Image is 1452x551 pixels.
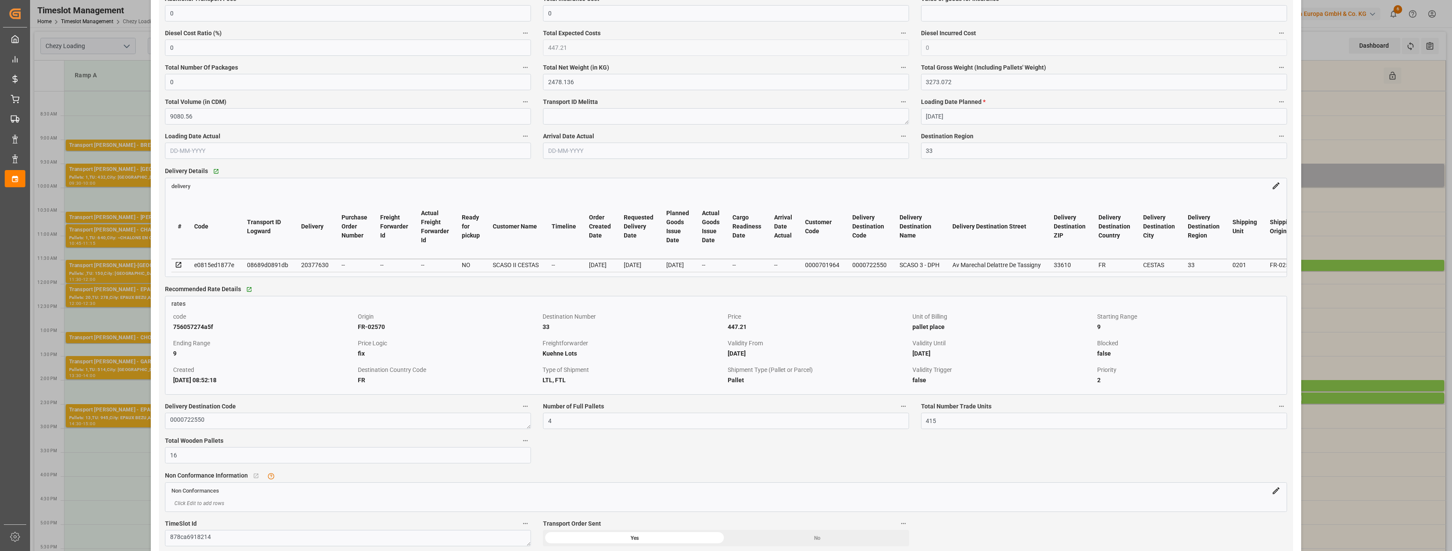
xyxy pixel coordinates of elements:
[900,260,940,270] div: SCASO 3 - DPH
[543,311,724,322] div: Destination Number
[415,195,455,259] th: Actual Freight Forwarder Id
[898,131,909,142] button: Arrival Date Actual
[898,96,909,107] button: Transport ID Melitta
[774,260,792,270] div: --
[520,401,531,412] button: Delivery Destination Code
[768,195,799,259] th: Arrival Date Actual
[921,63,1046,72] span: Total Gross Weight (Including Pallets' Weight)
[624,260,653,270] div: [DATE]
[898,62,909,73] button: Total Net Weight (in KG)
[173,375,355,385] div: [DATE] 08:52:18
[335,195,374,259] th: Purchase Order Number
[462,260,480,270] div: NO
[552,260,576,270] div: --
[898,401,909,412] button: Number of Full Pallets
[726,195,768,259] th: Cargo Readiness Date
[165,167,208,176] span: Delivery Details
[1097,375,1279,385] div: 2
[165,471,248,480] span: Non Conformance Information
[171,183,190,189] span: delivery
[247,260,288,270] div: 08689d0891db
[301,260,329,270] div: 20377630
[165,285,241,294] span: Recommended Rate Details
[1097,311,1279,322] div: Starting Range
[543,519,601,528] span: Transport Order Sent
[380,260,408,270] div: --
[921,108,1287,125] input: DD-MM-YYYY
[1270,260,1296,270] div: FR-02570
[952,260,1041,270] div: Av Marechal Delattre De Tassigny
[543,348,724,359] div: Kuehne Lots
[165,519,197,528] span: TimeSlot Id
[543,365,724,375] div: Type of Shipment
[520,131,531,142] button: Loading Date Actual
[295,195,335,259] th: Delivery
[165,97,226,107] span: Total Volume (in CDM)
[173,365,355,375] div: Created
[455,195,486,259] th: Ready for pickup
[912,322,1094,332] div: pallet place
[695,195,726,259] th: Actual Goods Issue Date
[165,413,531,429] textarea: 0000722550
[171,487,219,493] a: Non Conformances
[617,195,660,259] th: Requested Delivery Date
[165,29,222,38] span: Diesel Cost Ratio (%)
[1097,365,1279,375] div: Priority
[728,348,909,359] div: [DATE]
[486,195,545,259] th: Customer Name
[1054,260,1086,270] div: 33610
[165,63,238,72] span: Total Number Of Packages
[194,260,234,270] div: e0815ed1877e
[342,260,367,270] div: --
[173,348,355,359] div: 9
[358,365,540,375] div: Destination Country Code
[543,322,724,332] div: 33
[543,402,604,411] span: Number of Full Pallets
[1263,195,1303,259] th: Shipping Origin
[1143,260,1175,270] div: CESTAS
[543,63,609,72] span: Total Net Weight (in KG)
[1188,260,1220,270] div: 33
[1276,96,1287,107] button: Loading Date Planned *
[1181,195,1226,259] th: Delivery Destination Region
[1092,195,1137,259] th: Delivery Destination Country
[165,132,220,141] span: Loading Date Actual
[358,322,540,332] div: FR-02570
[171,182,190,189] a: delivery
[921,402,991,411] span: Total Number Trade Units
[358,311,540,322] div: Origin
[1047,195,1092,259] th: Delivery Destination ZIP
[912,365,1094,375] div: Validity Trigger
[1276,131,1287,142] button: Destination Region
[171,300,186,307] span: rates
[241,195,295,259] th: Transport ID Logward
[728,311,909,322] div: Price
[1097,348,1279,359] div: false
[543,132,594,141] span: Arrival Date Actual
[726,530,909,546] div: No
[173,322,355,332] div: 756057274a5f
[165,530,531,546] textarea: 878ca6918214
[1276,27,1287,39] button: Diesel Incurred Cost
[173,338,355,348] div: Ending Range
[921,97,985,107] span: Loading Date Planned
[912,338,1094,348] div: Validity Until
[1097,338,1279,348] div: Blocked
[728,365,909,375] div: Shipment Type (Pallet or Parcel)
[520,62,531,73] button: Total Number Of Packages
[1232,260,1257,270] div: 0201
[543,530,726,546] div: Yes
[174,499,224,507] span: Click Edit to add rows
[912,311,1094,322] div: Unit of Billing
[520,435,531,446] button: Total Wooden Pallets
[666,260,689,270] div: [DATE]
[660,195,695,259] th: Planned Goods Issue Date
[171,195,188,259] th: #
[846,195,893,259] th: Delivery Destination Code
[732,260,761,270] div: --
[1226,195,1263,259] th: Shipping Unit
[1097,322,1279,332] div: 9
[728,322,909,332] div: 447.21
[898,27,909,39] button: Total Expected Costs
